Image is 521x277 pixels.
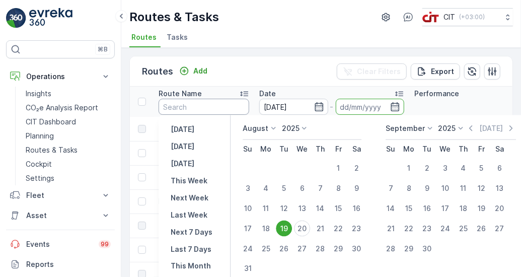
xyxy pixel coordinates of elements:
p: CIT Dashboard [26,117,76,127]
p: Routes [142,64,173,79]
img: logo [6,8,26,28]
div: 20 [294,221,310,237]
div: 10 [240,200,256,217]
button: CIT(+03:00) [422,8,513,26]
div: 5 [473,160,489,176]
p: Add [193,66,207,76]
p: Routes & Tasks [26,145,78,155]
p: This Week [171,176,207,186]
div: 16 [419,200,435,217]
p: September [386,123,425,133]
div: 5 [276,180,292,196]
div: 13 [294,200,310,217]
div: 23 [348,221,364,237]
div: Toggle Row Selected [138,125,146,133]
div: 18 [258,221,274,237]
a: Settings [22,171,115,185]
th: Wednesday [293,140,311,158]
input: dd/mm/yyyy [259,99,328,115]
div: 8 [330,180,346,196]
a: Reports [6,254,115,274]
div: 14 [312,200,328,217]
div: 31 [240,261,256,277]
th: Monday [257,140,275,158]
div: Toggle Row Selected [138,149,146,157]
div: 16 [348,200,364,217]
div: 17 [437,200,453,217]
div: 14 [383,200,399,217]
div: 26 [473,221,489,237]
p: Asset [26,211,95,221]
div: 15 [330,200,346,217]
button: Operations [6,66,115,87]
p: August [243,123,268,133]
div: 29 [401,241,417,257]
span: Routes [131,32,157,42]
div: 2 [419,160,435,176]
div: 6 [491,160,507,176]
div: 6 [294,180,310,196]
p: Fleet [26,190,95,200]
div: 28 [383,241,399,257]
button: Export [411,63,460,80]
p: Last Week [171,210,207,220]
button: Last Week [167,209,211,221]
div: 28 [312,241,328,257]
th: Tuesday [275,140,293,158]
button: Last 7 Days [167,243,215,255]
a: CIT Dashboard [22,115,115,129]
div: 22 [401,221,417,237]
div: 25 [455,221,471,237]
th: Sunday [239,140,257,158]
th: Thursday [454,140,472,158]
p: CIT [443,12,455,22]
button: Next Week [167,192,212,204]
p: 2025 [282,123,300,133]
button: This Week [167,175,211,187]
td: Zone 2 - Dyna 2 [154,214,254,238]
div: 21 [312,221,328,237]
img: cit-logo_pOk6rL0.png [422,12,439,23]
th: Saturday [490,140,508,158]
td: Zone 2 A (Day) - V 2.0 [154,117,254,141]
p: Route Name [159,89,202,99]
p: ⌘B [98,45,108,53]
p: Last 7 Days [171,244,211,254]
a: Cockpit [22,157,115,171]
div: 10 [437,180,453,196]
p: Next 7 Days [171,227,212,237]
div: 30 [348,241,364,257]
div: 26 [276,241,292,257]
div: 22 [330,221,346,237]
div: 18 [455,200,471,217]
div: 1 [401,160,417,176]
p: Planning [26,131,54,141]
p: CO₂e Analysis Report [26,103,98,113]
div: 11 [455,180,471,196]
button: Add [175,65,211,77]
div: 15 [401,200,417,217]
p: Routes & Tasks [129,9,219,25]
input: Search [159,99,249,115]
div: Toggle Row Selected [138,222,146,230]
a: CO₂e Analysis Report [22,101,115,115]
div: 20 [491,200,507,217]
p: [DATE] [171,159,194,169]
p: Cockpit [26,159,52,169]
div: 9 [348,180,364,196]
p: Operations [26,72,95,82]
button: Next 7 Days [167,226,216,238]
p: Next Week [171,193,208,203]
button: This Month [167,260,215,272]
div: 1 [330,160,346,176]
p: - [330,101,334,113]
td: Zone 3 - Beach [154,238,254,262]
div: Toggle Row Selected [138,197,146,205]
button: Fleet [6,185,115,205]
input: dd/mm/yyyy [336,99,405,115]
p: Reports [26,259,111,269]
div: 7 [312,180,328,196]
a: Events99 [6,234,115,254]
a: Planning [22,129,115,143]
p: Performance [414,89,459,99]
